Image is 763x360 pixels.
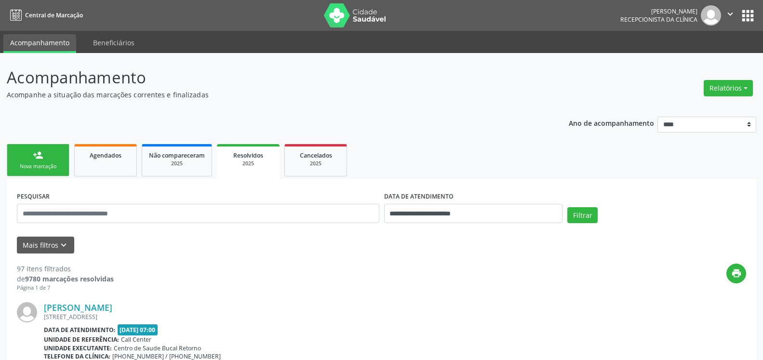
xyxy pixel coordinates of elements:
i:  [725,9,736,19]
img: img [701,5,721,26]
div: 2025 [224,160,273,167]
span: Resolvidos [233,151,263,160]
div: de [17,274,114,284]
button: print [726,264,746,283]
span: Recepcionista da clínica [620,15,697,24]
span: Cancelados [300,151,332,160]
strong: 9780 marcações resolvidas [25,274,114,283]
p: Acompanhamento [7,66,532,90]
label: DATA DE ATENDIMENTO [384,189,454,204]
label: PESQUISAR [17,189,50,204]
div: Página 1 de 7 [17,284,114,292]
a: Acompanhamento [3,34,76,53]
b: Data de atendimento: [44,326,116,334]
button: Filtrar [567,207,598,224]
div: [STREET_ADDRESS] [44,313,746,321]
span: [DATE] 07:00 [118,324,158,335]
span: Agendados [90,151,121,160]
div: 2025 [292,160,340,167]
div: [PERSON_NAME] [620,7,697,15]
span: Call Center [121,335,151,344]
b: Unidade executante: [44,344,112,352]
a: [PERSON_NAME] [44,302,112,313]
button: Mais filtroskeyboard_arrow_down [17,237,74,253]
i: print [731,268,742,279]
span: Centro de Saude Bucal Retorno [114,344,201,352]
a: Beneficiários [86,34,141,51]
button: apps [739,7,756,24]
span: Central de Marcação [25,11,83,19]
i: keyboard_arrow_down [58,240,69,251]
div: 2025 [149,160,205,167]
span: Não compareceram [149,151,205,160]
div: 97 itens filtrados [17,264,114,274]
img: img [17,302,37,322]
button:  [721,5,739,26]
p: Acompanhe a situação das marcações correntes e finalizadas [7,90,532,100]
div: person_add [33,150,43,160]
button: Relatórios [704,80,753,96]
p: Ano de acompanhamento [569,117,654,129]
b: Unidade de referência: [44,335,119,344]
a: Central de Marcação [7,7,83,23]
div: Nova marcação [14,163,62,170]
